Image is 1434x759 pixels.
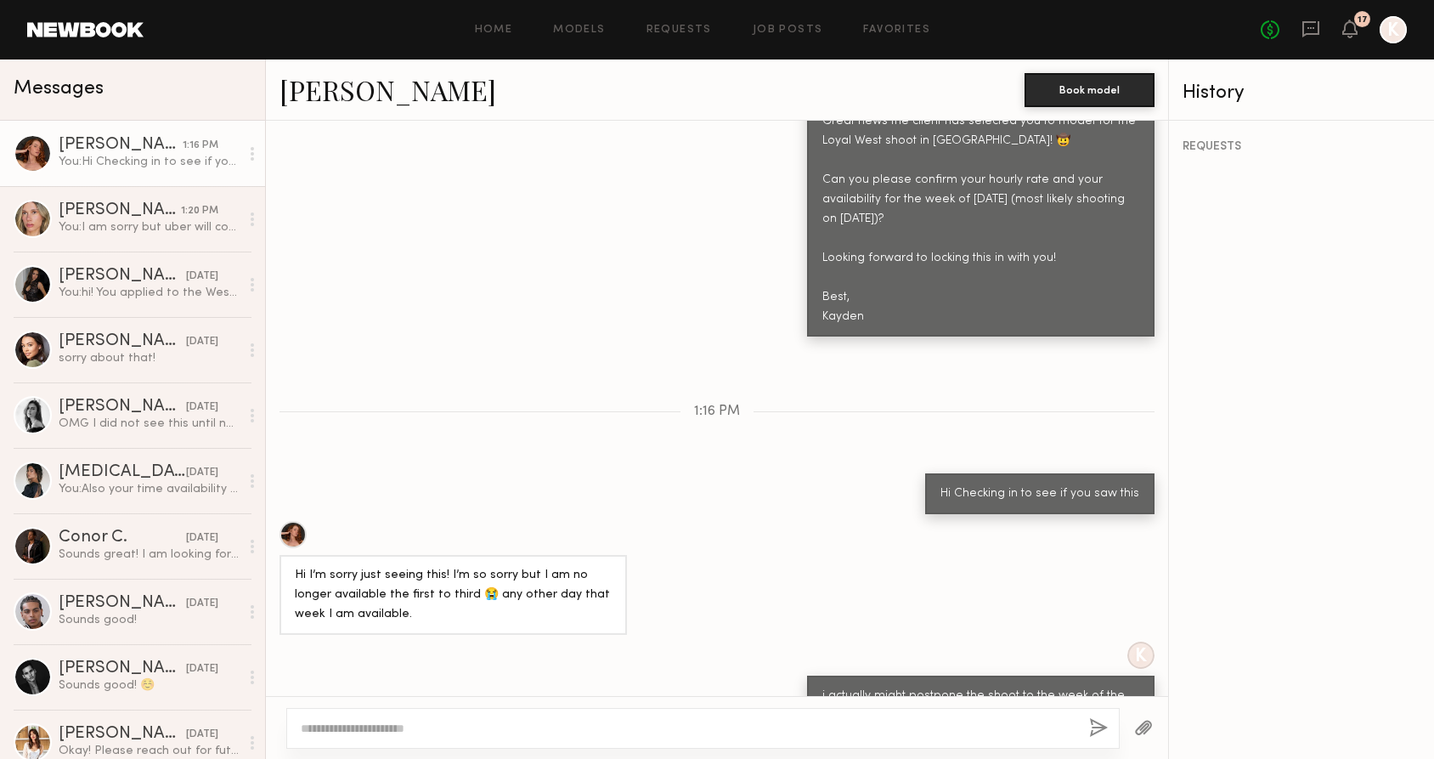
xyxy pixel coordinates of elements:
div: [DATE] [186,530,218,547]
div: Great news the client has selected you to model for the Loyal West shoot in [GEOGRAPHIC_DATA]! 🤠 ... [822,112,1139,326]
div: REQUESTS [1183,141,1420,153]
div: You: Hi Checking in to see if you saw this [59,154,240,170]
div: [PERSON_NAME] [59,268,186,285]
span: Messages [14,79,104,99]
span: 1:16 PM [694,405,740,419]
button: Book model [1025,73,1155,107]
div: History [1183,83,1420,103]
div: [DATE] [186,596,218,612]
a: Models [553,25,605,36]
div: i actually might postpone the shoot to the week of the 8th! Would that work?? [822,687,1139,726]
div: [DATE] [186,334,218,350]
div: [DATE] [186,727,218,743]
div: Sounds great! I am looking forward to it [59,547,240,563]
div: You: Also your time availability so I can book time slot for location! [59,481,240,497]
div: [PERSON_NAME] [59,333,186,350]
div: [PERSON_NAME] [59,399,186,416]
a: Home [475,25,513,36]
div: Okay! Please reach out for future Projects too. Thanks! [59,743,240,759]
div: [PERSON_NAME] [59,595,186,612]
a: [PERSON_NAME] [279,71,496,108]
div: You: hi! You applied to the Western Jewelry Lifestyle campaign! I just wanted to make sure you sa... [59,285,240,301]
div: [PERSON_NAME] [59,726,186,743]
div: sorry about that! [59,350,240,366]
div: Sounds good! ☺️ [59,677,240,694]
div: [DATE] [186,465,218,481]
div: 1:20 PM [181,203,218,219]
div: [DATE] [186,661,218,677]
div: [PERSON_NAME] [59,202,181,219]
a: Book model [1025,82,1155,96]
div: [MEDICAL_DATA][PERSON_NAME] [59,464,186,481]
div: [PERSON_NAME] [59,137,183,154]
a: Requests [646,25,712,36]
div: Sounds good! [59,612,240,628]
a: Favorites [863,25,930,36]
div: [PERSON_NAME] [59,660,186,677]
div: Hi Checking in to see if you saw this [940,484,1139,504]
div: Conor C. [59,530,186,547]
div: [DATE] [186,269,218,285]
a: K [1380,16,1407,43]
div: [DATE] [186,399,218,416]
a: Job Posts [753,25,823,36]
div: You: I am sorry but uber will cost 150 for one way; is there any way you can borrow transportatio... [59,219,240,235]
div: 17 [1358,15,1368,25]
div: 1:16 PM [183,138,218,154]
div: OMG I did not see this until now…. I for some reason never get notifications for messages on this... [59,416,240,432]
div: Hi I’m sorry just seeing this! I’m so sorry but I am no longer available the first to third 😭 any... [295,566,612,625]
